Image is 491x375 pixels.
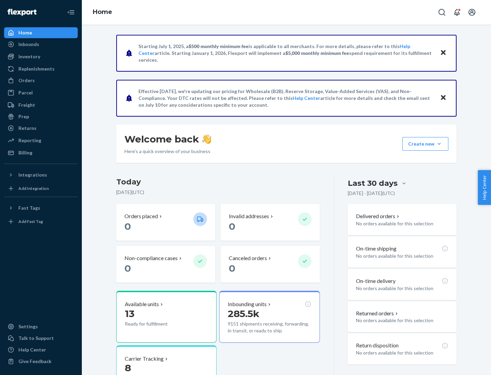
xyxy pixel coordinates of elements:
[4,27,78,38] a: Home
[4,183,78,194] a: Add Integration
[348,190,395,197] p: [DATE] - [DATE] ( UTC )
[229,254,267,262] p: Canceled orders
[124,221,131,232] span: 0
[219,291,319,343] button: Inbounding units285.5k9151 shipments receiving, forwarding, in transit, or ready to ship
[18,89,33,96] div: Parcel
[18,29,32,36] div: Home
[293,95,320,101] a: Help Center
[18,335,54,342] div: Talk to Support
[439,93,448,103] button: Close
[356,253,448,259] p: No orders available for this selection
[125,355,164,363] p: Carrier Tracking
[189,43,249,49] span: $500 monthly minimum fee
[124,254,178,262] p: Non-compliance cases
[124,212,158,220] p: Orders placed
[356,277,396,285] p: On-time delivery
[356,349,448,356] p: No orders available for this selection
[18,205,40,211] div: Fast Tags
[87,2,118,22] ol: breadcrumbs
[228,320,311,334] p: 9151 shipments receiving, forwarding, in transit, or ready to ship
[450,5,464,19] button: Open notifications
[18,125,36,132] div: Returns
[435,5,449,19] button: Open Search Box
[18,41,39,48] div: Inbounds
[4,216,78,227] a: Add Fast Tag
[356,342,399,349] p: Return disposition
[356,245,397,253] p: On-time shipping
[18,185,49,191] div: Add Integration
[356,212,401,220] button: Delivered orders
[18,65,55,72] div: Replenishments
[116,291,217,343] button: Available units13Ready for fulfillment
[356,310,399,317] button: Returned orders
[4,87,78,98] a: Parcel
[4,39,78,50] a: Inbounds
[4,344,78,355] a: Help Center
[18,137,41,144] div: Reporting
[18,171,47,178] div: Integrations
[4,100,78,110] a: Freight
[221,204,319,241] button: Invalid addresses 0
[64,5,78,19] button: Close Navigation
[4,51,78,62] a: Inventory
[18,323,38,330] div: Settings
[18,219,43,224] div: Add Fast Tag
[465,5,479,19] button: Open account menu
[18,358,51,365] div: Give Feedback
[402,137,448,151] button: Create new
[116,246,215,283] button: Non-compliance cases 0
[228,300,267,308] p: Inbounding units
[124,262,131,274] span: 0
[125,320,188,327] p: Ready for fulfillment
[116,177,320,187] h3: Today
[285,50,349,56] span: $5,000 monthly minimum fee
[8,9,36,16] img: Flexport logo
[478,170,491,205] button: Help Center
[18,149,32,156] div: Billing
[229,212,269,220] p: Invalid addresses
[4,333,78,344] a: Talk to Support
[116,189,320,196] p: [DATE] ( UTC )
[138,43,433,63] p: Starting July 1, 2025, a is applicable to all merchants. For more details, please refer to this a...
[4,169,78,180] button: Integrations
[4,202,78,213] button: Fast Tags
[116,204,215,241] button: Orders placed 0
[18,102,35,108] div: Freight
[202,134,211,144] img: hand-wave emoji
[93,8,112,16] a: Home
[228,308,259,319] span: 285.5k
[4,321,78,332] a: Settings
[4,111,78,122] a: Prep
[439,48,448,58] button: Close
[18,346,46,353] div: Help Center
[356,285,448,292] p: No orders available for this selection
[125,308,134,319] span: 13
[124,148,211,155] p: Here’s a quick overview of your business
[229,262,235,274] span: 0
[221,246,319,283] button: Canceled orders 0
[356,220,448,227] p: No orders available for this selection
[4,356,78,367] button: Give Feedback
[348,178,398,189] div: Last 30 days
[4,147,78,158] a: Billing
[125,362,131,374] span: 8
[4,123,78,134] a: Returns
[356,317,448,324] p: No orders available for this selection
[18,113,29,120] div: Prep
[4,63,78,74] a: Replenishments
[125,300,159,308] p: Available units
[18,77,35,84] div: Orders
[138,88,433,108] p: Effective [DATE], we're updating our pricing for Wholesale (B2B), Reserve Storage, Value-Added Se...
[18,53,40,60] div: Inventory
[229,221,235,232] span: 0
[4,75,78,86] a: Orders
[124,133,211,145] h1: Welcome back
[4,135,78,146] a: Reporting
